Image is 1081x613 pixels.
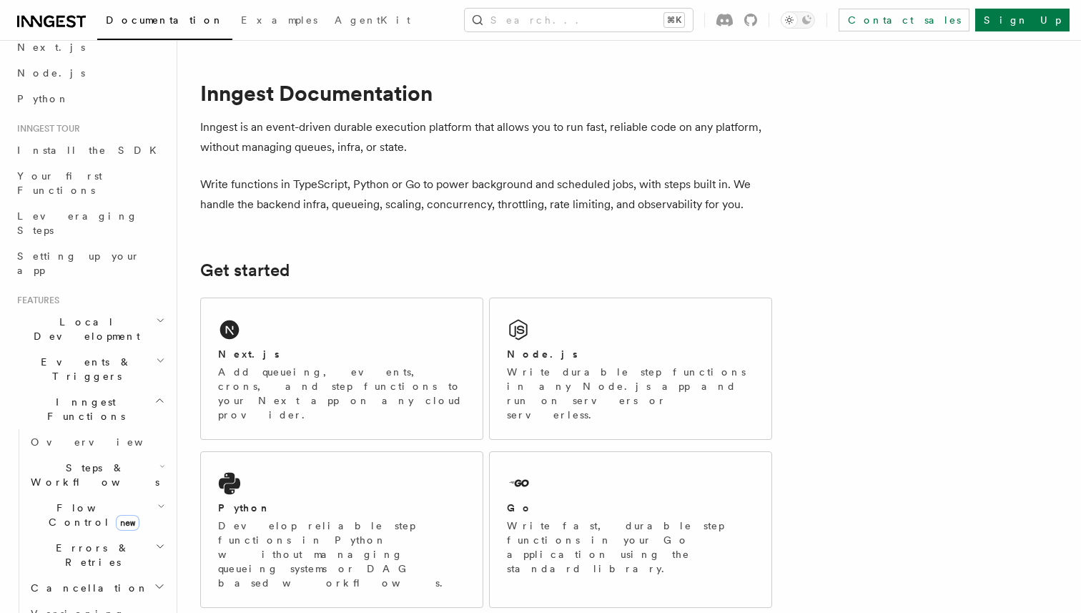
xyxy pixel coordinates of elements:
span: Setting up your app [17,250,140,276]
a: Get started [200,260,290,280]
span: Inngest Functions [11,395,154,423]
p: Write durable step functions in any Node.js app and run on servers or serverless. [507,365,754,422]
a: Install the SDK [11,137,168,163]
button: Events & Triggers [11,349,168,389]
span: Events & Triggers [11,355,156,383]
span: Inngest tour [11,123,80,134]
button: Local Development [11,309,168,349]
h2: Go [507,501,533,515]
a: Node.js [11,60,168,86]
a: Contact sales [839,9,969,31]
button: Errors & Retries [25,535,168,575]
span: Node.js [17,67,85,79]
span: new [116,515,139,531]
a: Leveraging Steps [11,203,168,243]
span: Install the SDK [17,144,165,156]
a: Overview [25,429,168,455]
h2: Python [218,501,271,515]
a: Setting up your app [11,243,168,283]
span: Python [17,93,69,104]
span: Leveraging Steps [17,210,138,236]
a: Your first Functions [11,163,168,203]
button: Steps & Workflows [25,455,168,495]
p: Write fast, durable step functions in your Go application using the standard library. [507,519,754,576]
span: Flow Control [25,501,157,529]
h1: Inngest Documentation [200,80,772,106]
span: Overview [31,436,178,448]
a: Examples [232,4,326,39]
a: Python [11,86,168,112]
button: Toggle dark mode [781,11,815,29]
a: Node.jsWrite durable step functions in any Node.js app and run on servers or serverless. [489,298,772,440]
span: Steps & Workflows [25,461,159,489]
button: Inngest Functions [11,389,168,429]
span: Examples [241,14,317,26]
span: Next.js [17,41,85,53]
a: Next.js [11,34,168,60]
p: Write functions in TypeScript, Python or Go to power background and scheduled jobs, with steps bu... [200,175,772,215]
span: Cancellation [25,581,149,595]
a: PythonDevelop reliable step functions in Python without managing queueing systems or DAG based wo... [200,451,483,608]
kbd: ⌘K [664,13,684,27]
span: AgentKit [335,14,410,26]
h2: Next.js [218,347,280,361]
a: AgentKit [326,4,419,39]
p: Add queueing, events, crons, and step functions to your Next app on any cloud provider. [218,365,465,422]
a: Documentation [97,4,232,40]
span: Features [11,295,59,306]
a: Next.jsAdd queueing, events, crons, and step functions to your Next app on any cloud provider. [200,298,483,440]
span: Documentation [106,14,224,26]
button: Cancellation [25,575,168,601]
span: Errors & Retries [25,541,155,569]
h2: Node.js [507,347,578,361]
a: Sign Up [975,9,1070,31]
p: Develop reliable step functions in Python without managing queueing systems or DAG based workflows. [218,519,465,590]
button: Flow Controlnew [25,495,168,535]
span: Local Development [11,315,156,343]
p: Inngest is an event-driven durable execution platform that allows you to run fast, reliable code ... [200,117,772,157]
a: GoWrite fast, durable step functions in your Go application using the standard library. [489,451,772,608]
button: Search...⌘K [465,9,693,31]
span: Your first Functions [17,170,102,196]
